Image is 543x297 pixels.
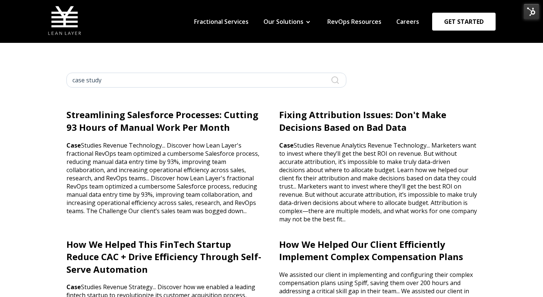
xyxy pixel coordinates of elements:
p: Studies Revenue Analytics Revenue Technology... Marketers want to invest where they’ll get the be... [279,134,477,223]
div: Navigation Menu [187,18,427,26]
a: How We Helped This FinTech Startup Reduce CAC + Drive Efficiency Through Self-Serve Automation [66,238,261,275]
span: Case [66,283,81,291]
a: RevOps Resources [327,18,381,26]
p: Studies Revenue Technology... Discover how Lean Layer's fractional RevOps team optimized a cumber... [66,134,264,215]
img: HubSpot Tools Menu Toggle [524,4,539,19]
span: Case [66,141,81,149]
a: Fractional Services [194,18,249,26]
a: How We Helped Our Client Efficiently Implement Complex Compensation Plans [279,238,463,263]
span: Case [279,141,294,149]
a: Our Solutions [263,18,303,26]
input: Search [66,73,346,88]
a: GET STARTED [432,13,496,31]
a: Streamlining Salesforce Processes: Cutting 93 Hours of Manual Work Per Month [66,108,258,133]
a: Fixing Attribution Issues: Don't Make Decisions Based on Bad Data [279,108,446,133]
a: Careers [396,18,419,26]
